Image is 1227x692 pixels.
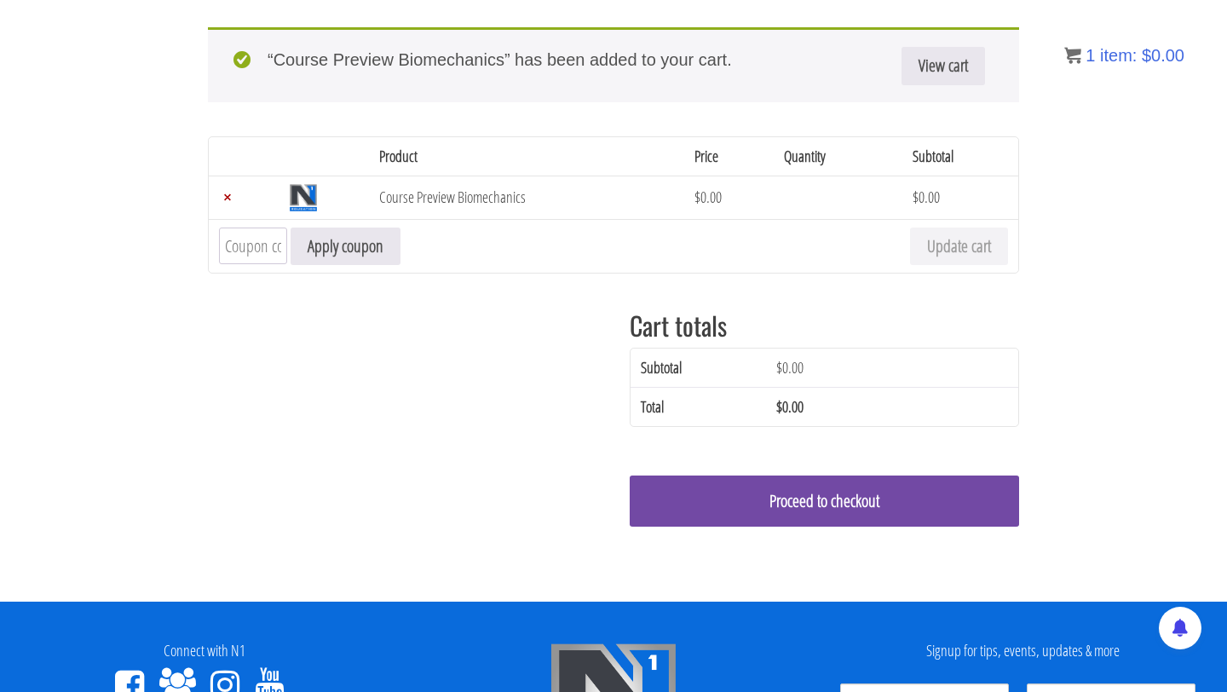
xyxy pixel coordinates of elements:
[630,476,1019,527] a: Proceed to checkout
[831,643,1214,660] h4: Signup for tips, events, updates & more
[913,187,919,207] span: $
[290,184,317,211] img: Course Preview Biomechanics
[1100,46,1137,65] span: item:
[1142,46,1184,65] bdi: 0.00
[694,187,722,207] bdi: 0.00
[694,187,700,207] span: $
[219,189,236,206] a: Remove Course Preview Biomechanics from cart
[910,228,1008,266] button: Update cart
[219,228,287,264] input: Coupon code
[631,387,766,426] th: Total
[684,137,775,176] th: Price
[776,396,782,417] span: $
[1142,46,1151,65] span: $
[208,27,1019,102] div: “Course Preview Biomechanics” has been added to your cart.
[774,137,902,176] th: Quantity
[630,449,1019,469] iframe: PayPal Message 1
[1064,46,1184,65] a: 1 item: $0.00
[1086,46,1095,65] span: 1
[776,357,782,378] span: $
[13,643,396,660] h4: Connect with N1
[291,228,400,266] button: Apply coupon
[902,137,1018,176] th: Subtotal
[631,349,766,387] th: Subtotal
[776,357,804,378] bdi: 0.00
[902,47,985,85] a: View cart
[913,187,940,207] bdi: 0.00
[776,396,804,417] bdi: 0.00
[630,311,1019,339] h2: Cart totals
[1064,47,1081,64] img: icon11.png
[369,176,683,219] td: Course Preview Biomechanics
[369,137,683,176] th: Product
